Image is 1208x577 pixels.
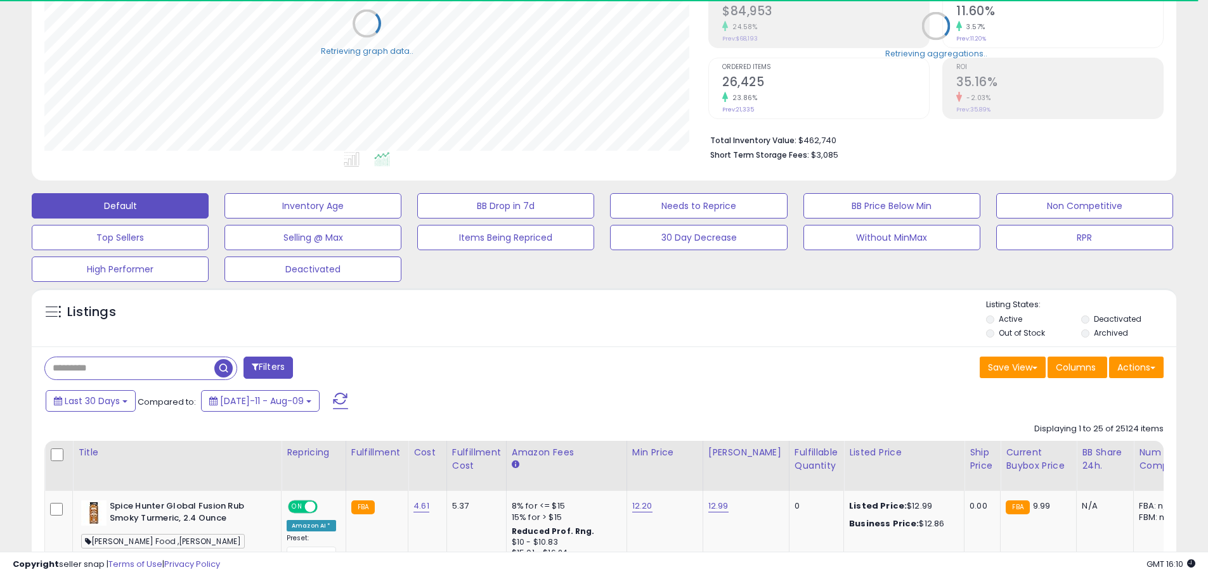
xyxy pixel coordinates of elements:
span: Compared to: [138,396,196,408]
div: Current Buybox Price [1006,446,1071,472]
div: 0.00 [970,500,990,512]
div: Listed Price [849,446,959,459]
span: [DATE]-11 - Aug-09 [220,395,304,407]
button: Needs to Reprice [610,193,787,219]
div: FBM: n/a [1139,512,1181,523]
button: High Performer [32,257,209,282]
a: 4.61 [413,500,429,512]
button: Selling @ Max [224,225,401,250]
div: Num of Comp. [1139,446,1185,472]
div: Amazon Fees [512,446,621,459]
div: Repricing [287,446,341,459]
button: BB Price Below Min [803,193,980,219]
button: Columns [1048,357,1107,378]
div: Cost [413,446,441,459]
button: Items Being Repriced [417,225,594,250]
div: $10 - $10.83 [512,537,617,548]
div: Amazon AI * [287,520,336,531]
b: Spice Hunter Global Fusion Rub Smoky Turmeric, 2.4 Ounce [110,500,264,527]
button: BB Drop in 7d [417,193,594,219]
button: 30 Day Decrease [610,225,787,250]
strong: Copyright [13,558,59,570]
b: Listed Price: [849,500,907,512]
a: 12.20 [632,500,653,512]
div: Fulfillable Quantity [795,446,838,472]
button: Without MinMax [803,225,980,250]
label: Active [999,314,1022,324]
div: Fulfillment Cost [452,446,501,472]
div: 8% for <= $15 [512,500,617,512]
a: Privacy Policy [164,558,220,570]
div: N/A [1082,500,1124,512]
div: Title [78,446,276,459]
button: Top Sellers [32,225,209,250]
button: [DATE]-11 - Aug-09 [201,390,320,412]
label: Archived [1094,327,1128,338]
button: Save View [980,357,1046,378]
p: Listing States: [986,299,1176,311]
button: Actions [1109,357,1164,378]
span: OFF [316,502,336,512]
div: Fulfillment [351,446,403,459]
label: Out of Stock [999,327,1045,338]
div: Ship Price [970,446,995,472]
small: FBA [351,500,375,514]
div: Displaying 1 to 25 of 25124 items [1034,423,1164,435]
small: Amazon Fees. [512,459,519,471]
span: Columns [1056,361,1096,374]
label: Deactivated [1094,314,1141,324]
small: FBA [1006,500,1029,514]
div: FBA: n/a [1139,500,1181,512]
div: Retrieving graph data.. [321,45,413,56]
button: Non Competitive [996,193,1173,219]
div: Min Price [632,446,698,459]
button: RPR [996,225,1173,250]
div: $12.86 [849,518,954,529]
span: 2025-09-9 16:10 GMT [1146,558,1195,570]
span: Last 30 Days [65,395,120,407]
div: BB Share 24h. [1082,446,1128,472]
h5: Listings [67,303,116,321]
div: Preset: [287,534,336,562]
div: 5.37 [452,500,497,512]
b: Business Price: [849,517,919,529]
div: 0 [795,500,834,512]
button: Filters [244,357,293,379]
span: [PERSON_NAME] Food ,[PERSON_NAME] [81,534,245,548]
a: 12.99 [708,500,729,512]
img: 41RDQpPNBnL._SL40_.jpg [81,500,107,526]
span: ON [289,502,305,512]
div: 15% for > $15 [512,512,617,523]
button: Inventory Age [224,193,401,219]
span: 9.99 [1033,500,1051,512]
button: Default [32,193,209,219]
div: Retrieving aggregations.. [885,48,987,59]
div: seller snap | | [13,559,220,571]
button: Last 30 Days [46,390,136,412]
div: $12.99 [849,500,954,512]
button: Deactivated [224,257,401,282]
a: Terms of Use [108,558,162,570]
div: [PERSON_NAME] [708,446,784,459]
b: Reduced Prof. Rng. [512,526,595,536]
